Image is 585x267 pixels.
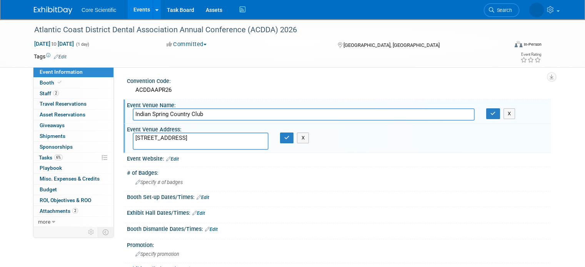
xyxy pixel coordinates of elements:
[135,179,183,185] span: Specify # of badges
[40,144,73,150] span: Sponsorships
[33,153,113,163] a: Tasks6%
[33,131,113,141] a: Shipments
[34,40,74,47] span: [DATE] [DATE]
[40,111,85,118] span: Asset Reservations
[127,239,551,249] div: Promotion:
[127,124,551,133] div: Event Venue Address:
[127,75,551,85] div: Convention Code:
[34,7,72,14] img: ExhibitDay
[503,108,515,119] button: X
[33,217,113,227] a: more
[127,153,551,163] div: Event Website:
[343,42,440,48] span: [GEOGRAPHIC_DATA], [GEOGRAPHIC_DATA]
[166,156,179,162] a: Edit
[33,88,113,99] a: Staff2
[32,23,498,37] div: Atlantic Coast District Dental Association Annual Conference (ACDDA) 2026
[33,78,113,88] a: Booth
[133,84,545,96] div: ACDDAAPR26
[85,227,98,237] td: Personalize Event Tab Strip
[205,227,218,232] a: Edit
[494,7,512,13] span: Search
[127,100,551,109] div: Event Venue Name:
[40,69,83,75] span: Event Information
[33,120,113,131] a: Giveaways
[33,174,113,184] a: Misc. Expenses & Credits
[127,207,551,217] div: Exhibit Hall Dates/Times:
[40,122,65,128] span: Giveaways
[40,186,57,192] span: Budget
[38,219,50,225] span: more
[197,195,209,200] a: Edit
[467,40,542,51] div: Event Format
[127,191,551,201] div: Booth Set-up Dates/Times:
[33,109,113,120] a: Asset Reservations
[520,53,541,56] div: Event Rating
[40,176,100,182] span: Misc. Expenses & Credits
[164,40,210,48] button: Committed
[33,163,113,173] a: Playbook
[33,195,113,206] a: ROI, Objectives & ROO
[33,67,113,77] a: Event Information
[523,41,542,47] div: In-Person
[40,197,91,203] span: ROI, Objectives & ROO
[98,227,114,237] td: Toggle Event Tabs
[529,3,544,17] img: Megan Murray
[135,251,179,257] span: Specify promotion
[297,133,309,143] button: X
[54,154,63,160] span: 6%
[54,54,67,60] a: Edit
[33,206,113,216] a: Attachments2
[33,142,113,152] a: Sponsorships
[40,101,87,107] span: Travel Reservations
[127,167,551,177] div: # of Badges:
[72,208,78,214] span: 2
[192,211,205,216] a: Edit
[40,90,59,96] span: Staff
[50,41,58,47] span: to
[33,184,113,195] a: Budget
[40,165,62,171] span: Playbook
[53,90,59,96] span: 2
[58,80,62,85] i: Booth reservation complete
[34,53,67,60] td: Tags
[39,154,63,161] span: Tasks
[40,80,63,86] span: Booth
[75,42,89,47] span: (1 day)
[127,223,551,233] div: Booth Dismantle Dates/Times:
[484,3,519,17] a: Search
[33,99,113,109] a: Travel Reservations
[40,208,78,214] span: Attachments
[82,7,116,13] span: Core Scientific
[515,41,522,47] img: Format-Inperson.png
[40,133,65,139] span: Shipments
